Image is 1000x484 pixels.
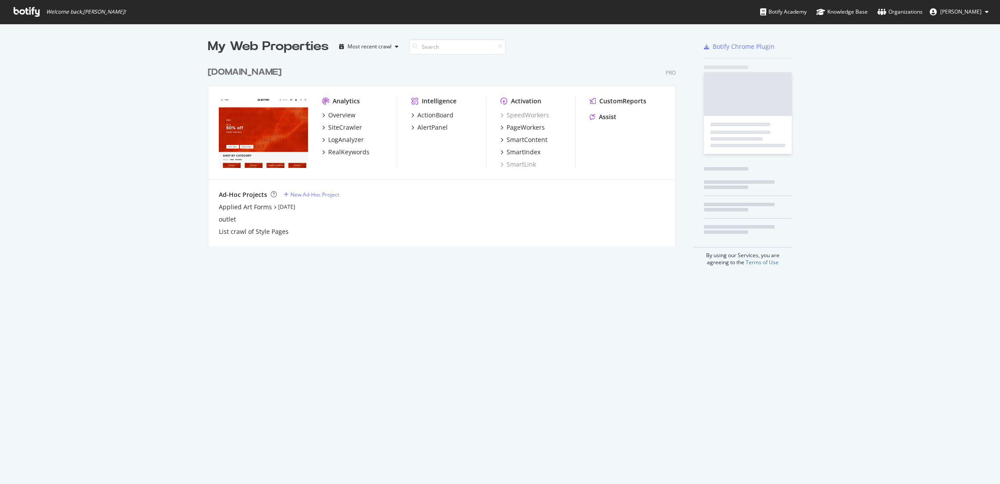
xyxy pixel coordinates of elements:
[507,148,540,156] div: SmartIndex
[507,123,545,132] div: PageWorkers
[713,42,775,51] div: Botify Chrome Plugin
[328,111,355,120] div: Overview
[322,111,355,120] a: Overview
[322,123,362,132] a: SiteCrawler
[333,97,360,106] div: Analytics
[417,111,453,120] div: ActionBoard
[219,190,267,199] div: Ad-Hoc Projects
[208,55,683,246] div: grid
[666,69,676,76] div: Pro
[500,160,536,169] a: SmartLink
[411,123,448,132] a: AlertPanel
[328,135,364,144] div: LogAnalyzer
[500,111,549,120] a: SpeedWorkers
[219,97,308,168] img: www.g-star.com
[746,258,779,266] a: Terms of Use
[208,38,329,55] div: My Web Properties
[336,40,402,54] button: Most recent crawl
[422,97,457,106] div: Intelligence
[500,135,547,144] a: SmartContent
[590,97,646,106] a: CustomReports
[417,123,448,132] div: AlertPanel
[599,113,616,121] div: Assist
[46,8,126,15] span: Welcome back, [PERSON_NAME] !
[500,148,540,156] a: SmartIndex
[693,247,792,266] div: By using our Services, you are agreeing to the
[877,7,923,16] div: Organizations
[322,135,364,144] a: LogAnalyzer
[923,5,996,19] button: [PERSON_NAME]
[219,203,272,211] a: Applied Art Forms
[278,203,295,211] a: [DATE]
[290,191,339,198] div: New Ad-Hoc Project
[760,7,807,16] div: Botify Academy
[348,44,391,49] div: Most recent crawl
[284,191,339,198] a: New Ad-Hoc Project
[704,42,775,51] a: Botify Chrome Plugin
[328,123,362,132] div: SiteCrawler
[590,113,616,121] a: Assist
[411,111,453,120] a: ActionBoard
[507,135,547,144] div: SmartContent
[599,97,646,106] div: CustomReports
[500,123,545,132] a: PageWorkers
[322,148,370,156] a: RealKeywords
[816,7,868,16] div: Knowledge Base
[511,97,541,106] div: Activation
[219,215,236,224] a: outlet
[940,8,982,15] span: Nadine Kraegeloh
[208,66,285,79] a: [DOMAIN_NAME]
[409,39,506,55] input: Search
[208,66,282,79] div: [DOMAIN_NAME]
[219,227,289,236] a: List crawl of Style Pages
[328,148,370,156] div: RealKeywords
